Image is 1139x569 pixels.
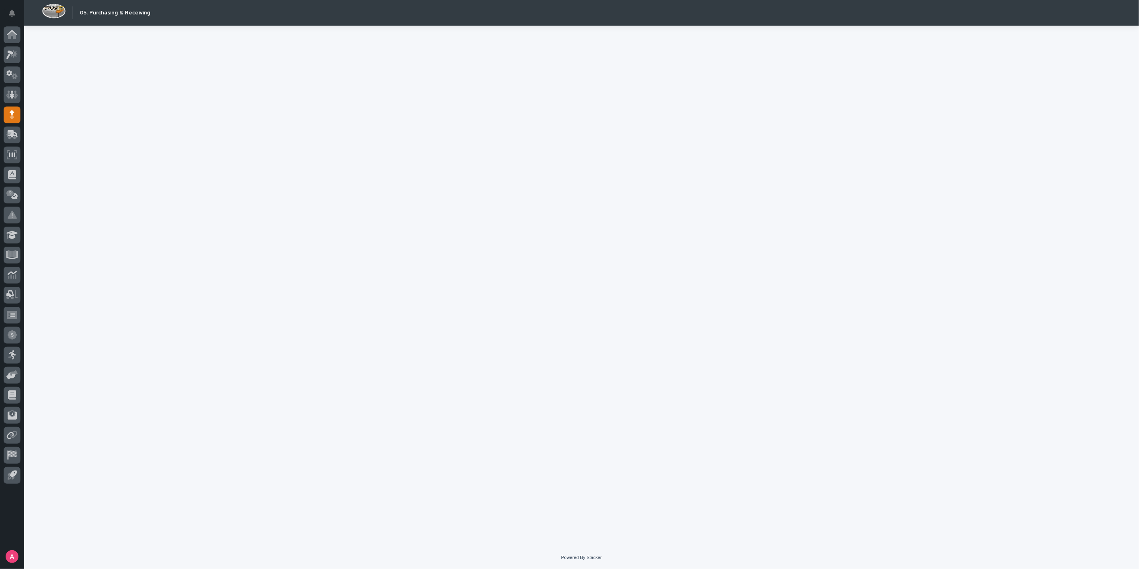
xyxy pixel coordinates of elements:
[42,4,66,18] img: Workspace Logo
[80,10,150,16] h2: 05. Purchasing & Receiving
[561,555,602,560] a: Powered By Stacker
[4,548,20,565] button: users-avatar
[4,5,20,22] button: Notifications
[10,10,20,22] div: Notifications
